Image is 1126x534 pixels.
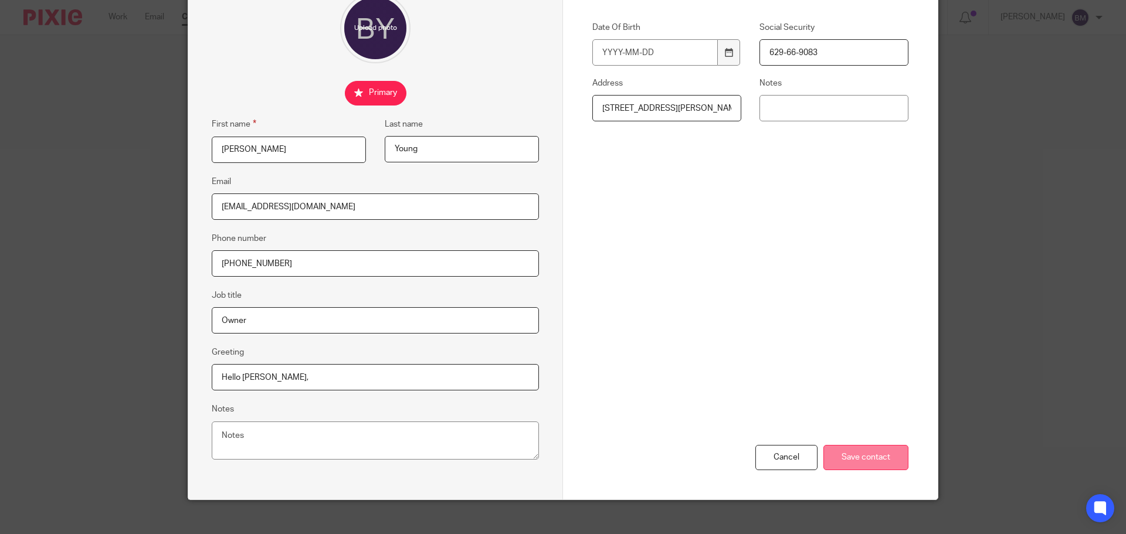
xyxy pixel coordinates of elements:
label: Address [592,77,741,89]
label: Email [212,176,231,188]
input: YYYY-MM-DD [592,39,718,66]
label: Notes [212,403,234,415]
label: Notes [759,77,908,89]
input: e.g. Dear Mrs. Appleseed or Hi Sam [212,364,539,390]
label: Date Of Birth [592,22,741,33]
label: Job title [212,290,242,301]
div: Cancel [755,445,818,470]
label: First name [212,117,256,131]
label: Greeting [212,346,244,358]
label: Social Security [759,22,908,33]
label: Last name [385,118,423,130]
label: Phone number [212,233,266,244]
input: Save contact [823,445,908,470]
